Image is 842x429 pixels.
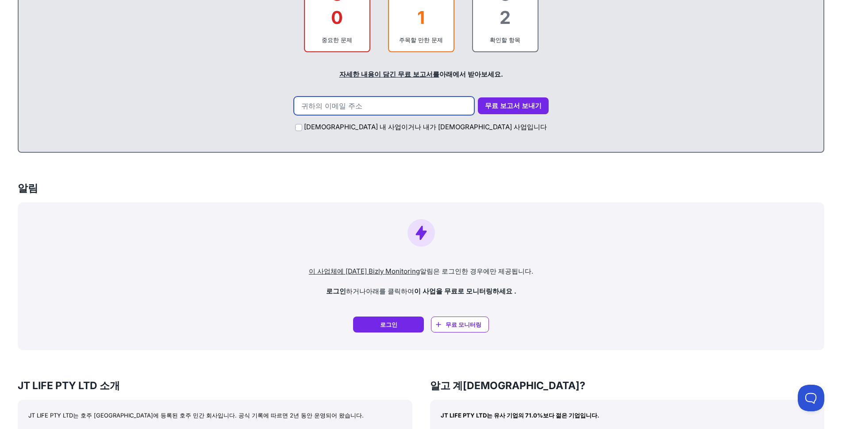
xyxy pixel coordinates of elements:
font: 확인할 항목 [490,36,520,43]
font: 주목할 만한 문제 [399,36,443,43]
font: 2 [500,7,511,28]
button: 무료 보고서 보내기 [478,97,549,115]
font: 무료 보고서 보내기 [485,101,542,110]
font: 0 [331,7,343,28]
a: 로그인 [353,317,424,332]
font: 중요한 문제 [322,36,352,43]
input: 귀하의 이메일 주소 [294,97,474,115]
a: 무료 모니터링 [431,317,489,332]
font: 로그인 [326,287,346,295]
font: 아래를 클릭하여 [366,287,414,295]
font: 알림 [18,182,38,194]
font: 아래에서 받아보세요 [439,70,501,78]
iframe: 고객 지원 전환 [798,385,824,411]
font: . [501,70,503,78]
font: JT LIFE PTY LTD는 호주 [GEOGRAPHIC_DATA]에 등록된 호주 민간 회사입니다. 공식 기록에 따르면 2년 동안 운영되어 왔습니다. [28,412,364,419]
font: 알림은 로그인한 경우에만 제공됩니다. [420,267,533,275]
a: 이 사업체에 [DATE] Bizly Monitoring [309,267,420,275]
font: 알고 계[DEMOGRAPHIC_DATA]? [430,379,585,392]
font: JT LIFE PTY LTD는 유사 기업의 71.0%보다 젊은 기업입니다. [441,412,599,419]
font: 하거나 [346,287,366,295]
font: 1 [417,7,425,28]
a: 자세한 내용이 담긴 무료 보고서를 [339,70,439,78]
font: 이 사업을 무료로 모니터링하세요 . [414,287,516,295]
font: JT LIFE PTY LTD 소개 [18,379,120,392]
font: 무료 모니터링 [446,321,481,328]
font: 로그인 [380,321,397,328]
font: [DEMOGRAPHIC_DATA] 내 사업이거나 내가 [DEMOGRAPHIC_DATA] 사업입니다 [304,123,547,131]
